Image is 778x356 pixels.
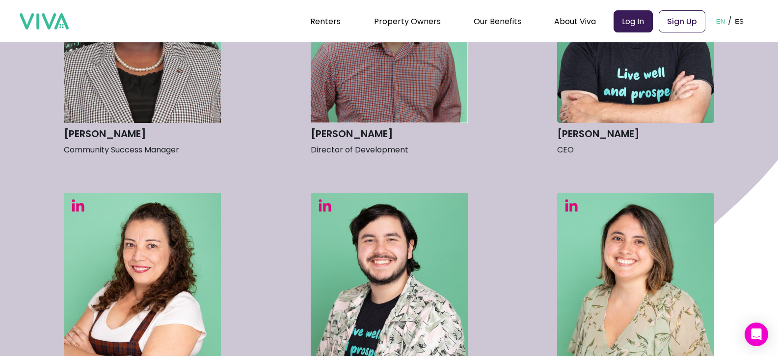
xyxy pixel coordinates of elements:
a: Sign Up [659,10,705,32]
button: ES [732,6,747,36]
h3: [PERSON_NAME] [64,125,221,143]
p: / [728,14,732,29]
a: Property Owners [374,16,441,27]
div: About Viva [554,9,596,33]
a: Log In [614,10,653,32]
img: LinkedIn [318,199,332,212]
h3: [PERSON_NAME] [557,125,714,143]
a: Renters [310,16,341,27]
img: LinkedIn [71,199,85,212]
div: Our Benefits [474,9,521,33]
h3: [PERSON_NAME] [311,125,468,143]
p: Director of Development [311,143,468,157]
button: EN [713,6,728,36]
div: Open Intercom Messenger [745,323,768,346]
img: viva [20,13,69,30]
p: CEO [557,143,714,157]
p: Community Success Manager [64,143,221,157]
img: LinkedIn [564,199,578,212]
